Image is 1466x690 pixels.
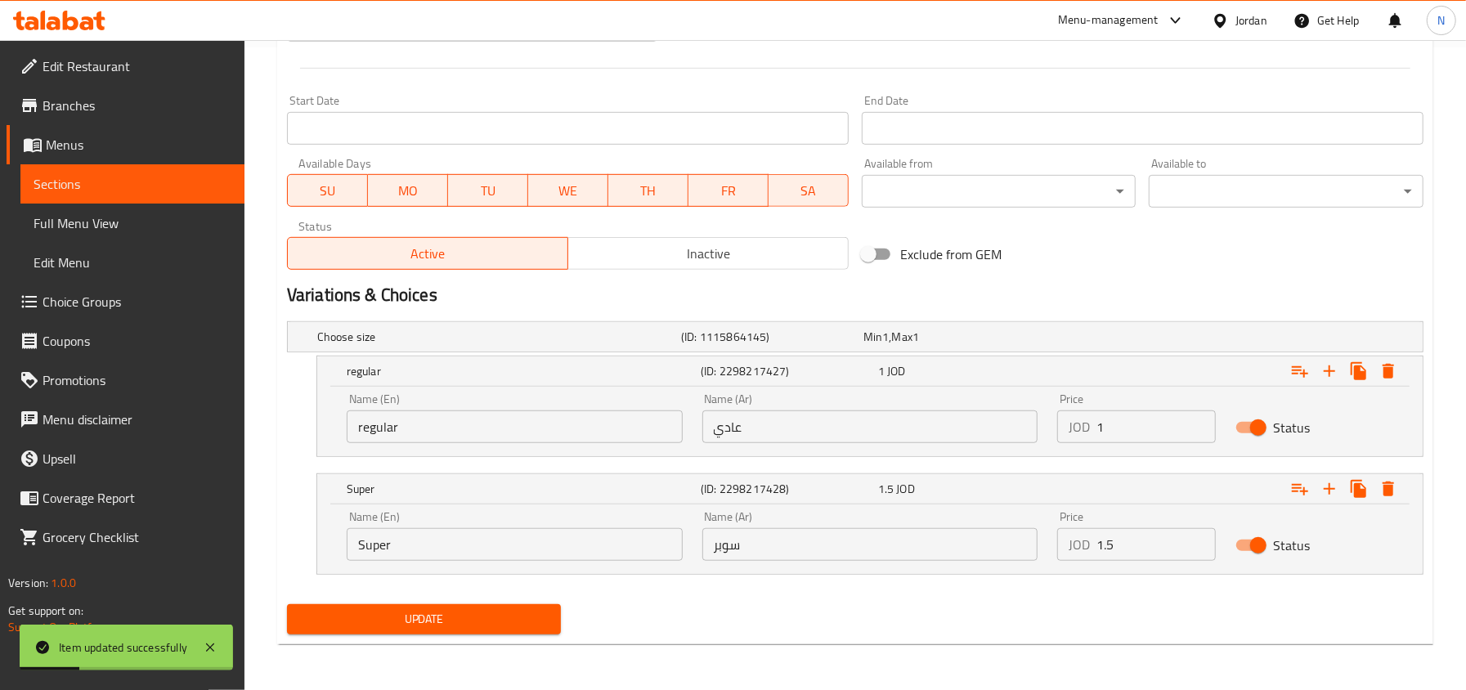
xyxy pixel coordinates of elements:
[7,125,244,164] a: Menus
[1285,356,1315,386] button: Add choice group
[8,616,112,638] a: Support.OpsPlatform
[51,572,76,594] span: 1.0.0
[878,361,885,382] span: 1
[43,96,231,115] span: Branches
[528,174,608,207] button: WE
[769,174,849,207] button: SA
[59,638,187,656] div: Item updated successfully
[775,179,842,203] span: SA
[287,283,1423,307] h2: Variations & Choices
[882,326,889,347] span: 1
[368,174,448,207] button: MO
[892,326,912,347] span: Max
[43,488,231,508] span: Coverage Report
[20,164,244,204] a: Sections
[862,175,1136,208] div: ​
[701,481,872,497] h5: (ID: 2298217428)
[347,528,683,561] input: Enter name En
[34,253,231,272] span: Edit Menu
[46,135,231,155] span: Menus
[20,204,244,243] a: Full Menu View
[374,179,442,203] span: MO
[7,517,244,557] a: Grocery Checklist
[615,179,682,203] span: TH
[1058,11,1159,30] div: Menu-management
[448,174,528,207] button: TU
[20,243,244,282] a: Edit Menu
[1096,410,1215,443] input: Please enter price
[287,237,568,270] button: Active
[7,47,244,86] a: Edit Restaurant
[702,410,1038,443] input: Enter name Ar
[1274,418,1311,437] span: Status
[1274,535,1311,555] span: Status
[688,174,769,207] button: FR
[294,242,562,266] span: Active
[347,363,694,379] h5: regular
[1069,535,1090,554] p: JOD
[43,292,231,311] span: Choice Groups
[575,242,842,266] span: Inactive
[7,282,244,321] a: Choice Groups
[43,527,231,547] span: Grocery Checklist
[317,474,1423,504] div: Expand
[1315,474,1344,504] button: Add new choice
[1344,474,1374,504] button: Clone new choice
[455,179,522,203] span: TU
[7,439,244,478] a: Upsell
[681,329,857,345] h5: (ID: 1115864145)
[8,572,48,594] span: Version:
[701,363,872,379] h5: (ID: 2298217427)
[1285,474,1315,504] button: Add choice group
[7,361,244,400] a: Promotions
[43,410,231,429] span: Menu disclaimer
[1149,175,1423,208] div: ​
[43,449,231,468] span: Upsell
[347,481,694,497] h5: Super
[294,179,361,203] span: SU
[43,370,231,390] span: Promotions
[897,478,915,500] span: JOD
[1315,356,1344,386] button: Add new choice
[34,174,231,194] span: Sections
[1235,11,1267,29] div: Jordan
[863,326,882,347] span: Min
[1344,356,1374,386] button: Clone new choice
[287,604,562,634] button: Update
[1374,474,1403,504] button: Delete Super
[43,56,231,76] span: Edit Restaurant
[535,179,602,203] span: WE
[912,326,919,347] span: 1
[8,600,83,621] span: Get support on:
[863,329,1039,345] div: ,
[878,478,894,500] span: 1.5
[317,356,1423,386] div: Expand
[317,329,675,345] h5: Choose size
[1437,11,1445,29] span: N
[567,237,849,270] button: Inactive
[7,478,244,517] a: Coverage Report
[887,361,905,382] span: JOD
[43,331,231,351] span: Coupons
[900,244,1002,264] span: Exclude from GEM
[300,609,549,630] span: Update
[7,321,244,361] a: Coupons
[1069,417,1090,437] p: JOD
[7,86,244,125] a: Branches
[288,322,1423,352] div: Expand
[34,213,231,233] span: Full Menu View
[1096,528,1215,561] input: Please enter price
[608,174,688,207] button: TH
[7,400,244,439] a: Menu disclaimer
[695,179,762,203] span: FR
[702,528,1038,561] input: Enter name Ar
[1374,356,1403,386] button: Delete regular
[347,410,683,443] input: Enter name En
[287,174,368,207] button: SU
